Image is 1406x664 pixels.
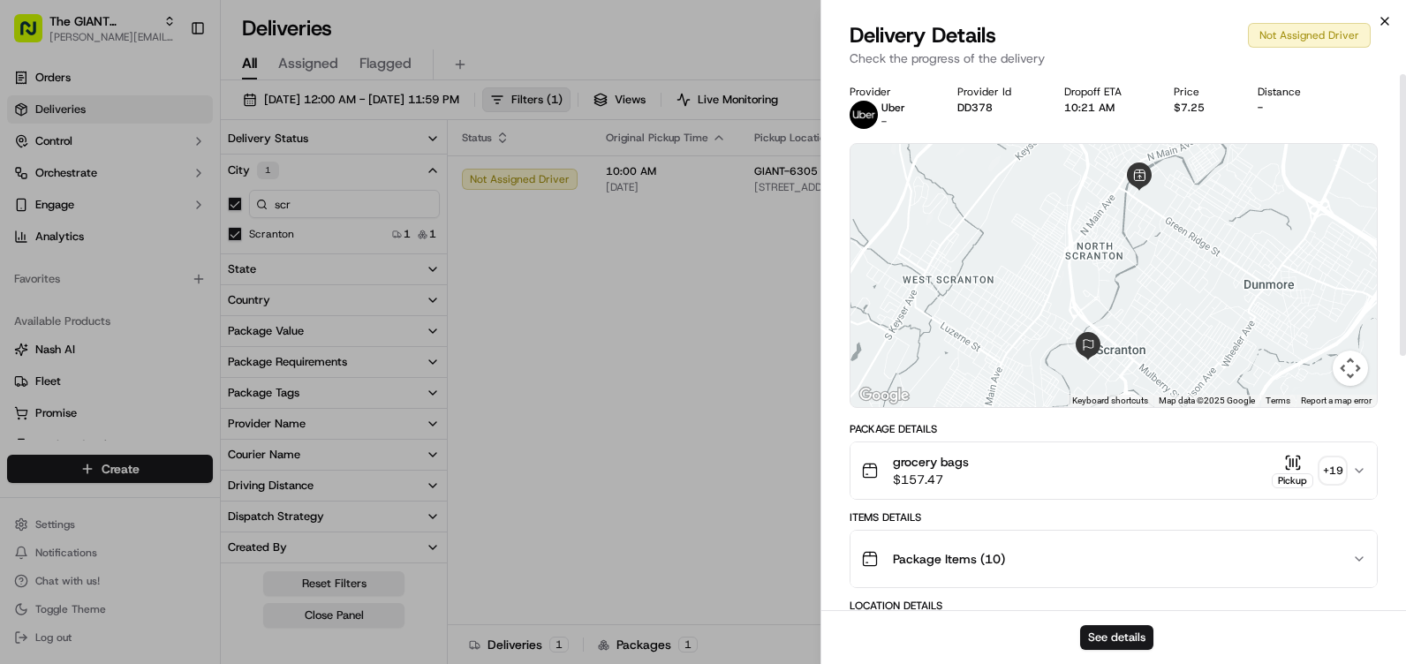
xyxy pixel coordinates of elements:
div: Start new chat [60,169,290,186]
span: $157.47 [893,471,969,488]
img: Nash [18,18,53,53]
div: Price [1174,85,1229,99]
div: + 19 [1320,458,1345,483]
p: Uber [881,101,905,115]
div: Provider [850,85,930,99]
div: Package Details [850,422,1378,436]
button: DD378 [957,101,993,115]
span: Knowledge Base [35,256,135,274]
a: Powered byPylon [125,298,214,313]
button: Keyboard shortcuts [1072,395,1148,407]
input: Got a question? Start typing here... [46,114,318,132]
button: grocery bags$157.47Pickup+19 [850,442,1377,499]
span: Package Items ( 10 ) [893,550,1005,568]
a: 💻API Documentation [142,249,291,281]
div: Location Details [850,599,1378,613]
p: Check the progress of the delivery [850,49,1378,67]
span: - [881,115,887,129]
button: Package Items (10) [850,531,1377,587]
div: 💻 [149,258,163,272]
div: - [1258,101,1326,115]
a: Terms (opens in new tab) [1266,396,1290,405]
div: We're available if you need us! [60,186,223,200]
div: 📗 [18,258,32,272]
img: Google [855,384,913,407]
div: Distance [1258,85,1326,99]
button: Map camera controls [1333,351,1368,386]
span: Pylon [176,299,214,313]
img: 1736555255976-a54dd68f-1ca7-489b-9aae-adbdc363a1c4 [18,169,49,200]
a: Report a map error [1301,396,1372,405]
div: Dropoff ETA [1064,85,1146,99]
div: $7.25 [1174,101,1229,115]
button: Pickup [1272,454,1313,488]
span: Map data ©2025 Google [1159,396,1255,405]
img: profile_uber_ahold_partner.png [850,101,878,129]
span: grocery bags [893,453,969,471]
div: Provider Id [957,85,1036,99]
a: Open this area in Google Maps (opens a new window) [855,384,913,407]
button: See details [1080,625,1153,650]
span: Delivery Details [850,21,996,49]
span: API Documentation [167,256,283,274]
div: Pickup [1272,473,1313,488]
div: 10:21 AM [1064,101,1146,115]
a: 📗Knowledge Base [11,249,142,281]
button: Start new chat [300,174,321,195]
button: Pickup+19 [1272,454,1345,488]
div: Items Details [850,510,1378,524]
p: Welcome 👋 [18,71,321,99]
